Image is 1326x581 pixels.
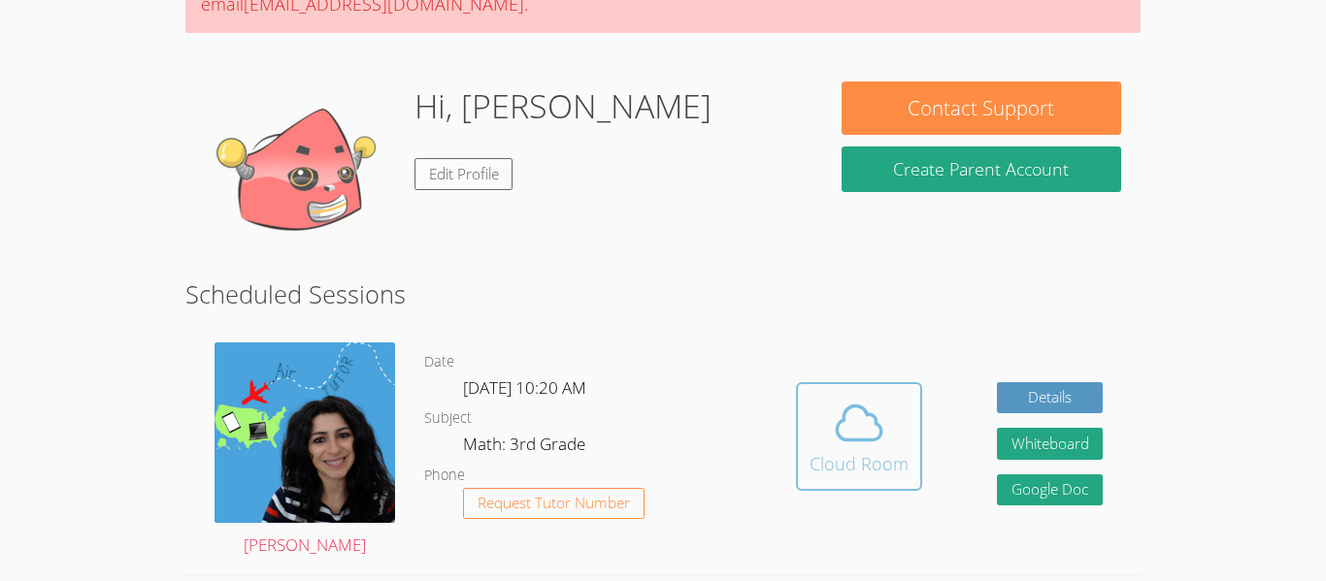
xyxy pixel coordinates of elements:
dt: Date [424,350,454,374]
img: default.png [205,81,399,275]
img: air%20tutor%20avatar.png [215,342,395,523]
div: Cloud Room [810,450,909,477]
span: [DATE] 10:20 AM [463,376,586,399]
a: Edit Profile [414,158,514,190]
a: Google Doc [997,474,1104,506]
button: Request Tutor Number [463,488,645,520]
a: Details [997,382,1104,414]
button: Whiteboard [997,428,1104,460]
button: Create Parent Account [842,146,1121,192]
button: Cloud Room [796,382,922,491]
span: Request Tutor Number [478,496,630,510]
dt: Phone [424,464,465,488]
a: [PERSON_NAME] [215,342,395,560]
h1: Hi, [PERSON_NAME] [414,81,712,131]
dt: Subject [424,406,472,431]
button: Contact Support [842,81,1121,135]
dd: Math: 3rd Grade [463,431,589,464]
h2: Scheduled Sessions [185,275,1141,312]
